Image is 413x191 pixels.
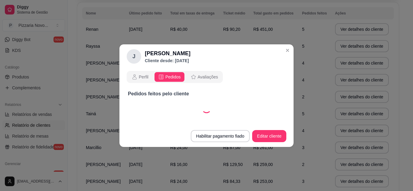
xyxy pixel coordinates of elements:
[198,74,218,80] span: Avaliações
[283,46,292,55] button: Close
[128,90,285,97] p: Pedidos feitos pelo cliente
[165,74,181,80] span: Pedidos
[127,49,141,64] div: J
[191,130,250,142] button: Habilitar pagamento fiado
[145,58,190,64] p: Cliente desde: [DATE]
[139,74,148,80] span: Perfil
[127,71,223,83] div: opções
[202,103,211,113] div: Loading
[127,71,286,83] div: opções
[252,130,286,142] button: Editar cliente
[145,49,190,58] h2: [PERSON_NAME]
